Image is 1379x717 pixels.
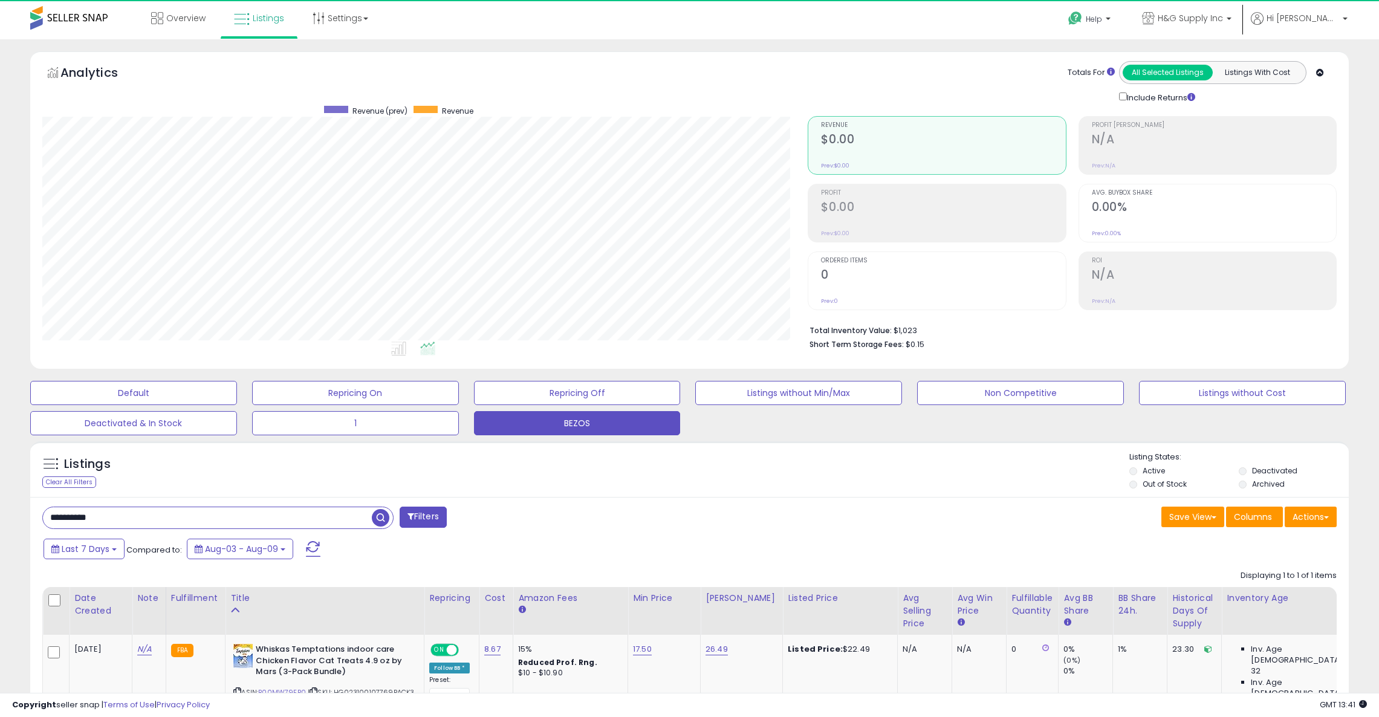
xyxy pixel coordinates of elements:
[810,322,1328,337] li: $1,023
[1234,511,1272,523] span: Columns
[400,507,447,528] button: Filters
[42,476,96,488] div: Clear All Filters
[821,230,849,237] small: Prev: $0.00
[821,122,1065,129] span: Revenue
[60,64,141,84] h5: Analytics
[821,162,849,169] small: Prev: $0.00
[1172,592,1216,630] div: Historical Days Of Supply
[821,258,1065,264] span: Ordered Items
[518,657,597,667] b: Reduced Prof. Rng.
[474,381,681,405] button: Repricing Off
[788,592,892,605] div: Listed Price
[352,106,407,116] span: Revenue (prev)
[1123,65,1213,80] button: All Selected Listings
[1059,2,1123,39] a: Help
[429,592,474,605] div: Repricing
[233,644,253,668] img: 51yMCcJMg2L._SL40_.jpg
[74,592,127,617] div: Date Created
[1252,466,1297,476] label: Deactivated
[1092,268,1336,284] h2: N/A
[633,643,652,655] a: 17.50
[788,643,843,655] b: Listed Price:
[633,592,695,605] div: Min Price
[1011,644,1049,655] div: 0
[1118,644,1158,655] div: 1%
[1212,65,1302,80] button: Listings With Cost
[518,644,618,655] div: 15%
[1063,655,1080,665] small: (0%)
[1251,677,1361,699] span: Inv. Age [DEMOGRAPHIC_DATA]:
[171,644,193,657] small: FBA
[906,339,924,350] span: $0.15
[1063,592,1108,617] div: Avg BB Share
[1068,67,1115,79] div: Totals For
[252,381,459,405] button: Repricing On
[788,644,888,655] div: $22.49
[821,132,1065,149] h2: $0.00
[706,643,728,655] a: 26.49
[1068,11,1083,26] i: Get Help
[1011,592,1053,617] div: Fulfillable Quantity
[1110,90,1210,104] div: Include Returns
[1092,162,1115,169] small: Prev: N/A
[137,592,161,605] div: Note
[1092,190,1336,196] span: Avg. Buybox Share
[957,644,997,655] div: N/A
[1143,479,1187,489] label: Out of Stock
[1129,452,1349,463] p: Listing States:
[432,645,447,655] span: ON
[1063,617,1071,628] small: Avg BB Share.
[821,297,838,305] small: Prev: 0
[1063,666,1112,676] div: 0%
[1158,12,1223,24] span: H&G Supply Inc
[253,12,284,24] span: Listings
[484,643,501,655] a: 8.67
[1320,699,1367,710] span: 2025-08-18 13:41 GMT
[821,268,1065,284] h2: 0
[1226,507,1283,527] button: Columns
[187,539,293,559] button: Aug-03 - Aug-09
[957,592,1001,617] div: Avg Win Price
[30,411,237,435] button: Deactivated & In Stock
[810,325,892,336] b: Total Inventory Value:
[12,699,210,711] div: seller snap | |
[484,592,508,605] div: Cost
[1092,230,1121,237] small: Prev: 0.00%
[1172,644,1212,655] div: 23.30
[821,200,1065,216] h2: $0.00
[137,643,152,655] a: N/A
[1092,200,1336,216] h2: 0.00%
[1092,297,1115,305] small: Prev: N/A
[442,106,473,116] span: Revenue
[64,456,111,473] h5: Listings
[429,663,470,673] div: Follow BB *
[810,339,904,349] b: Short Term Storage Fees:
[474,411,681,435] button: BEZOS
[1143,466,1165,476] label: Active
[1118,592,1162,617] div: BB Share 24h.
[695,381,902,405] button: Listings without Min/Max
[1241,570,1337,582] div: Displaying 1 to 1 of 1 items
[957,617,964,628] small: Avg Win Price.
[518,605,525,615] small: Amazon Fees.
[258,687,306,698] a: B00MW79FP0
[457,645,476,655] span: OFF
[518,592,623,605] div: Amazon Fees
[62,543,109,555] span: Last 7 Days
[166,12,206,24] span: Overview
[1092,258,1336,264] span: ROI
[1139,381,1346,405] button: Listings without Cost
[429,676,470,703] div: Preset:
[252,411,459,435] button: 1
[171,592,220,605] div: Fulfillment
[1251,12,1348,39] a: Hi [PERSON_NAME]
[1092,122,1336,129] span: Profit [PERSON_NAME]
[12,699,56,710] strong: Copyright
[518,668,618,678] div: $10 - $10.90
[917,381,1124,405] button: Non Competitive
[1252,479,1285,489] label: Archived
[903,644,943,655] div: N/A
[706,592,777,605] div: [PERSON_NAME]
[205,543,278,555] span: Aug-03 - Aug-09
[1251,666,1261,676] span: 32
